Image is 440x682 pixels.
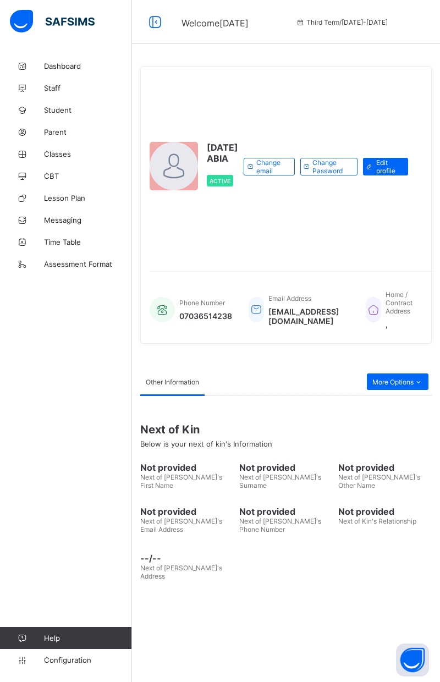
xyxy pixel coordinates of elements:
span: [EMAIL_ADDRESS][DOMAIN_NAME] [268,307,349,326]
span: Parent [44,128,132,136]
span: --/-- [140,553,234,564]
span: Student [44,106,132,114]
span: Next of Kin [140,423,432,436]
span: Lesson Plan [44,194,132,202]
span: Dashboard [44,62,132,70]
span: Configuration [44,656,131,664]
span: Next of [PERSON_NAME]'s Surname [239,473,321,490]
span: Next of [PERSON_NAME]'s Phone Number [239,517,321,533]
span: Other Information [146,378,199,386]
span: Time Table [44,238,132,246]
span: 07036514238 [179,311,232,321]
span: Home / Contract Address [386,290,413,315]
span: Change email [256,158,286,175]
span: Classes [44,150,132,158]
span: Email Address [268,294,311,302]
span: CBT [44,172,132,180]
span: Below is your next of kin's Information [140,439,272,448]
span: Next of [PERSON_NAME]'s First Name [140,473,222,490]
span: Welcome [DATE] [182,18,249,29]
span: Messaging [44,216,132,224]
span: session/term information [295,18,388,26]
span: Next of [PERSON_NAME]'s Email Address [140,517,222,533]
span: Change Password [312,158,349,175]
span: More Options [372,378,423,386]
span: Active [210,178,230,184]
span: Staff [44,84,132,92]
span: Edit profile [376,158,400,175]
span: , [386,320,422,329]
span: Not provided [239,506,333,517]
span: Phone Number [179,299,225,307]
img: safsims [10,10,95,33]
span: Next of Kin's Relationship [338,517,416,525]
span: [DATE] ABIA [207,142,238,164]
span: Not provided [338,462,432,473]
span: Help [44,634,131,642]
span: Next of [PERSON_NAME]'s Address [140,564,222,580]
span: Not provided [140,462,234,473]
span: Not provided [140,506,234,517]
span: Not provided [239,462,333,473]
span: Next of [PERSON_NAME]'s Other Name [338,473,420,490]
span: Not provided [338,506,432,517]
span: Assessment Format [44,260,132,268]
button: Open asap [396,643,429,676]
